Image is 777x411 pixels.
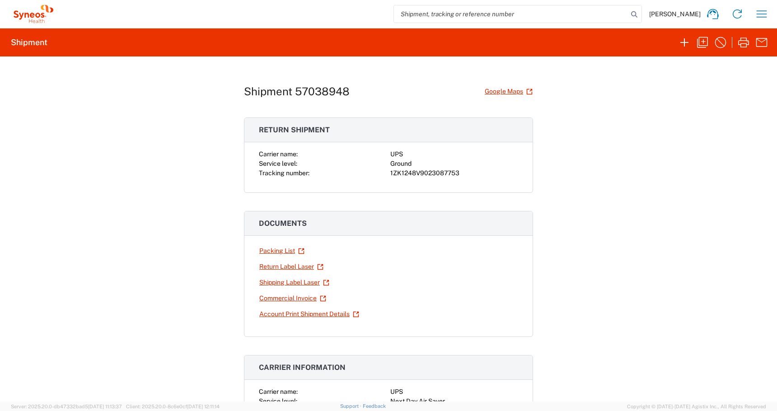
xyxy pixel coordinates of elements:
[390,149,518,159] div: UPS
[390,159,518,168] div: Ground
[259,290,327,306] a: Commercial Invoice
[259,275,330,290] a: Shipping Label Laser
[244,85,350,98] h1: Shipment 57038948
[259,259,324,275] a: Return Label Laser
[390,397,518,406] div: Next Day Air Saver
[126,404,220,409] span: Client: 2025.20.0-8c6e0cf
[484,84,533,99] a: Google Maps
[259,306,360,322] a: Account Print Shipment Details
[11,37,47,48] h2: Shipment
[259,397,297,405] span: Service level:
[259,126,330,134] span: Return shipment
[259,169,309,177] span: Tracking number:
[363,403,386,409] a: Feedback
[259,388,298,395] span: Carrier name:
[390,387,518,397] div: UPS
[390,168,518,178] div: 1ZK1248V9023087753
[259,160,297,167] span: Service level:
[394,5,628,23] input: Shipment, tracking or reference number
[627,402,766,411] span: Copyright © [DATE]-[DATE] Agistix Inc., All Rights Reserved
[88,404,122,409] span: [DATE] 11:13:37
[187,404,220,409] span: [DATE] 12:11:14
[259,363,346,372] span: Carrier information
[259,150,298,158] span: Carrier name:
[340,403,363,409] a: Support
[259,219,307,228] span: Documents
[259,243,305,259] a: Packing List
[11,404,122,409] span: Server: 2025.20.0-db47332bad5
